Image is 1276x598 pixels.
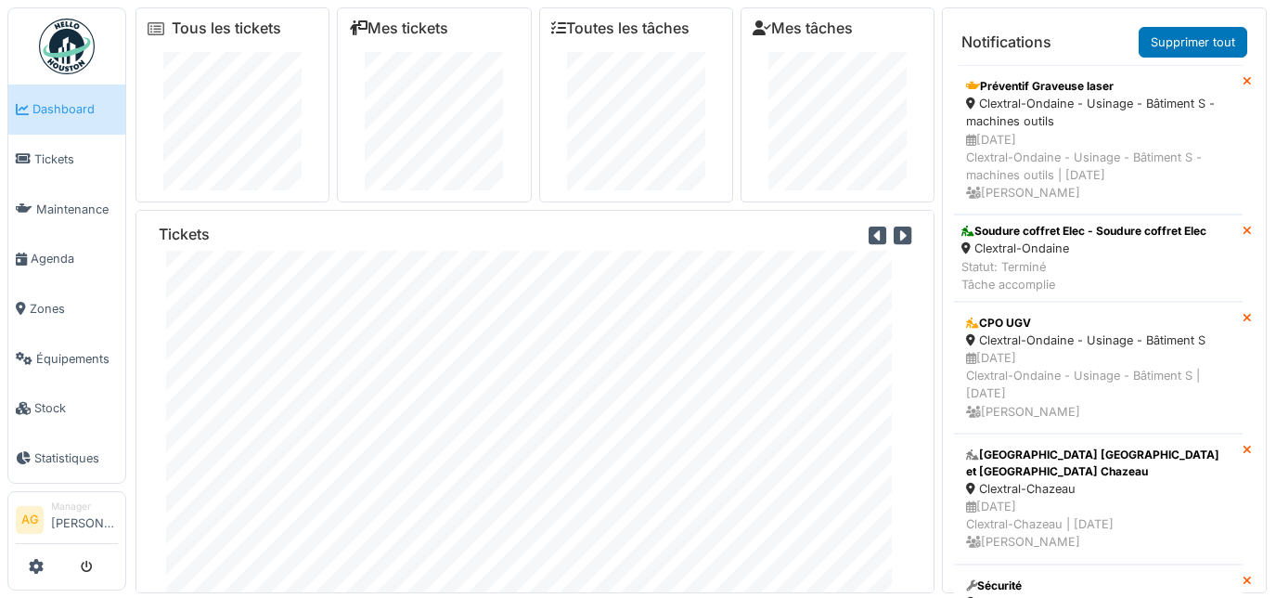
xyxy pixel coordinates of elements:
[966,349,1231,421] div: [DATE] Clextral-Ondaine - Usinage - Bâtiment S | [DATE] [PERSON_NAME]
[31,250,118,267] span: Agenda
[961,223,1206,240] div: Soudure coffret Elec - Soudure coffret Elec
[966,315,1231,331] div: CPO UGV
[8,135,125,185] a: Tickets
[159,226,210,243] h6: Tickets
[966,331,1231,349] div: Clextral-Ondaine - Usinage - Bâtiment S
[8,184,125,234] a: Maintenance
[8,333,125,383] a: Équipements
[8,284,125,334] a: Zones
[32,100,118,118] span: Dashboard
[8,84,125,135] a: Dashboard
[961,33,1051,51] h6: Notifications
[966,447,1231,480] div: [GEOGRAPHIC_DATA] [GEOGRAPHIC_DATA] et [GEOGRAPHIC_DATA] Chazeau
[16,500,118,544] a: AG Manager[PERSON_NAME]
[8,383,125,434] a: Stock
[1139,27,1247,58] a: Supprimer tout
[966,578,1231,594] div: Sécurité
[39,19,95,74] img: Badge_color-CXgf-gQk.svg
[51,500,118,513] div: Manager
[966,78,1231,95] div: Préventif Graveuse laser
[954,434,1243,565] a: [GEOGRAPHIC_DATA] [GEOGRAPHIC_DATA] et [GEOGRAPHIC_DATA] Chazeau Clextral-Chazeau [DATE]Clextral-...
[172,19,281,37] a: Tous les tickets
[551,19,690,37] a: Toutes les tâches
[966,95,1231,130] div: Clextral-Ondaine - Usinage - Bâtiment S - machines outils
[36,350,118,368] span: Équipements
[8,434,125,484] a: Statistiques
[8,234,125,284] a: Agenda
[30,300,118,318] span: Zones
[51,500,118,539] li: [PERSON_NAME]
[34,399,118,417] span: Stock
[966,498,1231,552] div: [DATE] Clextral-Chazeau | [DATE] [PERSON_NAME]
[34,449,118,467] span: Statistiques
[954,65,1243,214] a: Préventif Graveuse laser Clextral-Ondaine - Usinage - Bâtiment S - machines outils [DATE]Clextral...
[954,214,1243,302] a: Soudure coffret Elec - Soudure coffret Elec Clextral-Ondaine Statut: TerminéTâche accomplie
[966,480,1231,498] div: Clextral-Chazeau
[16,506,44,534] li: AG
[349,19,448,37] a: Mes tickets
[753,19,853,37] a: Mes tâches
[954,302,1243,434] a: CPO UGV Clextral-Ondaine - Usinage - Bâtiment S [DATE]Clextral-Ondaine - Usinage - Bâtiment S | [...
[961,240,1206,257] div: Clextral-Ondaine
[34,150,118,168] span: Tickets
[966,131,1231,202] div: [DATE] Clextral-Ondaine - Usinage - Bâtiment S - machines outils | [DATE] [PERSON_NAME]
[961,258,1206,293] div: Statut: Terminé Tâche accomplie
[36,201,118,218] span: Maintenance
